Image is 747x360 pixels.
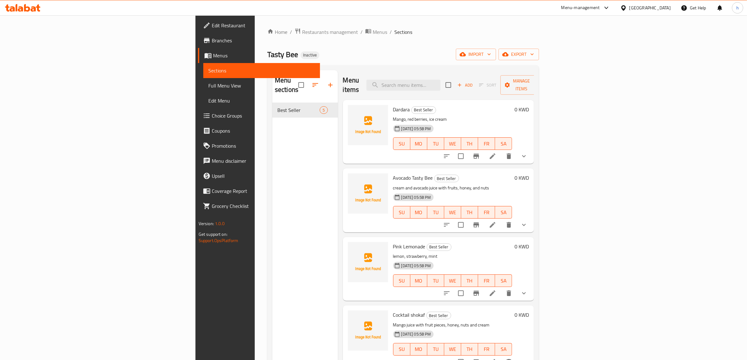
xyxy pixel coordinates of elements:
[212,202,315,210] span: Grocery Checklist
[198,199,320,214] a: Grocery Checklist
[396,276,408,285] span: SU
[203,93,320,108] a: Edit Menu
[295,78,308,92] span: Select all sections
[198,153,320,168] a: Menu disclaimer
[455,80,475,90] span: Add item
[454,218,467,231] span: Select to update
[198,48,320,63] a: Menus
[489,289,496,297] a: Edit menu item
[348,310,388,351] img: Cocktail shokaf
[323,77,338,93] button: Add section
[212,127,315,135] span: Coupons
[198,168,320,183] a: Upsell
[212,142,315,150] span: Promotions
[393,105,410,114] span: Dardara
[439,217,454,232] button: sort-choices
[427,137,444,150] button: TU
[444,274,461,287] button: WE
[393,184,512,192] p: cream and avocado juice with fruits, honey, and nuts
[393,242,425,251] span: Pink Lemonade
[498,276,510,285] span: SA
[390,28,392,36] li: /
[454,287,467,300] span: Select to update
[515,105,529,114] h6: 0 KWD
[447,345,459,354] span: WE
[272,103,338,118] div: Best Seller5
[208,82,315,89] span: Full Menu View
[348,105,388,145] img: Dardara
[272,100,338,120] nav: Menu sections
[320,107,327,113] span: 5
[469,149,484,164] button: Branch-specific-item
[498,208,510,217] span: SA
[516,286,531,301] button: show more
[430,208,442,217] span: TU
[444,137,461,150] button: WE
[469,217,484,232] button: Branch-specific-item
[464,208,476,217] span: TH
[198,138,320,153] a: Promotions
[478,343,495,356] button: FR
[399,331,434,337] span: [DATE] 05:58 PM
[500,75,542,95] button: Manage items
[199,230,227,238] span: Get support on:
[504,50,534,58] span: export
[447,208,459,217] span: WE
[212,37,315,44] span: Branches
[475,80,500,90] span: Select section first
[366,80,440,91] input: search
[454,150,467,163] span: Select to update
[198,33,320,48] a: Branches
[410,206,427,219] button: MO
[396,345,408,354] span: SU
[427,312,451,319] span: Best Seller
[212,172,315,180] span: Upsell
[498,345,510,354] span: SA
[495,274,512,287] button: SA
[208,67,315,74] span: Sections
[439,149,454,164] button: sort-choices
[478,274,495,287] button: FR
[396,208,408,217] span: SU
[213,52,315,59] span: Menus
[393,321,512,329] p: Mango juice with fruit pieces, honey, nuts and cream
[393,206,410,219] button: SU
[501,217,516,232] button: delete
[447,276,459,285] span: WE
[736,4,739,11] span: h
[393,173,433,183] span: Avocado Tasty Bee
[295,28,358,36] a: Restaurants management
[399,263,434,269] span: [DATE] 05:58 PM
[481,345,493,354] span: FR
[320,106,328,114] div: items
[481,139,493,148] span: FR
[302,28,358,36] span: Restaurants management
[399,126,434,132] span: [DATE] 05:58 PM
[427,274,444,287] button: TU
[464,139,476,148] span: TH
[430,139,442,148] span: TU
[515,310,529,319] h6: 0 KWD
[277,106,320,114] div: Best Seller
[505,77,537,93] span: Manage items
[410,274,427,287] button: MO
[495,206,512,219] button: SA
[444,206,461,219] button: WE
[495,343,512,356] button: SA
[393,115,512,123] p: Mango, red berries, ice cream
[393,343,410,356] button: SU
[348,173,388,214] img: Avocado Tasty Bee
[427,243,451,251] span: Best Seller
[520,289,528,297] svg: Show Choices
[430,276,442,285] span: TU
[498,139,510,148] span: SA
[393,137,410,150] button: SU
[501,286,516,301] button: delete
[399,194,434,200] span: [DATE] 05:58 PM
[461,274,478,287] button: TH
[456,82,473,89] span: Add
[413,276,425,285] span: MO
[413,139,425,148] span: MO
[393,252,512,260] p: lemon, strawberry, mint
